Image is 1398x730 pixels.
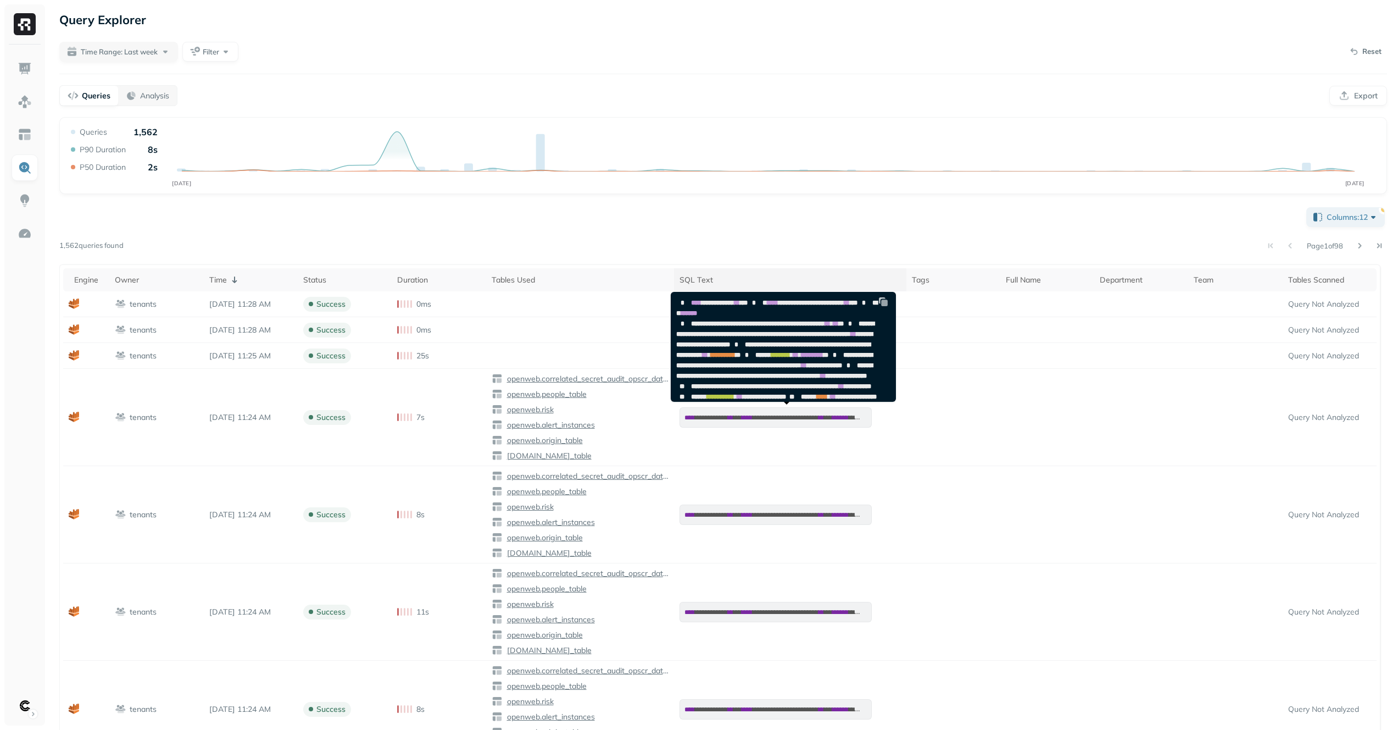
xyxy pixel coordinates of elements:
[492,517,503,528] img: table
[503,435,583,446] a: openweb.origin_table
[492,389,503,400] img: table
[492,450,503,461] img: table
[505,420,595,430] p: openweb.alert_instances
[505,599,554,610] p: openweb.risk
[130,351,157,361] p: tenants
[505,696,554,707] p: openweb.risk
[209,607,292,617] p: Sep 18, 2025 11:24 AM
[303,275,386,285] div: Status
[1288,299,1371,309] p: Query Not Analyzed
[80,145,126,155] p: P90 Duration
[209,412,292,423] p: Sep 18, 2025 11:24 AM
[316,607,346,617] p: success
[503,666,669,676] a: openweb.correlated_secret_audit_opscr_datatypes
[505,405,554,415] p: openweb.risk
[492,501,503,512] img: table
[1329,86,1387,106] button: Export
[209,273,292,286] div: Time
[1288,351,1371,361] p: Query Not Analyzed
[503,645,592,656] a: [DOMAIN_NAME]_table
[505,712,595,722] p: openweb.alert_instances
[503,502,554,512] a: openweb.risk
[182,42,238,62] button: Filter
[503,389,587,400] a: openweb.people_table
[505,666,669,676] p: openweb.correlated_secret_audit_opscr_datatypes
[1194,275,1277,285] div: Team
[505,568,669,579] p: openweb.correlated_secret_audit_opscr_datatypes
[492,404,503,415] img: table
[18,95,32,109] img: Assets
[503,630,583,640] a: openweb.origin_table
[1288,412,1371,423] p: Query Not Analyzed
[130,412,157,423] p: tenants
[140,91,169,101] p: Analysis
[316,704,346,715] p: success
[148,162,158,173] p: 2s
[1288,607,1371,617] p: Query Not Analyzed
[14,13,36,35] img: Ryft
[1288,704,1371,715] p: Query Not Analyzed
[18,161,32,175] img: Query Explorer
[18,62,32,76] img: Dashboard
[679,275,900,285] div: SQL Text
[18,128,32,142] img: Asset Explorer
[503,548,592,558] a: [DOMAIN_NAME]_table
[505,435,583,446] p: openweb.origin_table
[503,568,669,579] a: openweb.correlated_secret_audit_opscr_datatypes
[416,299,431,309] p: 0ms
[505,681,587,692] p: openweb.people_table
[505,615,595,625] p: openweb.alert_instances
[492,486,503,497] img: table
[115,275,198,285] div: Owner
[82,91,110,101] p: Queries
[397,275,480,285] div: Duration
[148,144,158,155] p: 8s
[1006,275,1089,285] div: Full Name
[503,681,587,692] a: openweb.people_table
[492,435,503,446] img: table
[59,240,124,251] p: 1,562 queries found
[1288,325,1371,335] p: Query Not Analyzed
[505,548,592,558] p: [DOMAIN_NAME]_table
[416,510,425,520] p: 8s
[492,373,503,384] img: table
[1344,43,1387,60] button: Reset
[203,47,219,57] span: Filter
[130,704,157,715] p: tenants
[503,533,583,543] a: openweb.origin_table
[503,517,595,528] a: openweb.alert_instances
[492,471,503,482] img: table
[492,419,503,430] img: table
[130,299,157,309] p: tenants
[503,599,554,610] a: openweb.risk
[316,351,346,361] p: success
[492,568,503,579] img: table
[133,126,158,137] p: 1,562
[492,614,503,625] img: table
[1327,212,1379,223] span: Columns: 12
[18,193,32,208] img: Insights
[492,547,503,558] img: table
[503,451,592,461] a: [DOMAIN_NAME]_table
[18,226,32,241] img: Optimization
[505,630,583,640] p: openweb.origin_table
[503,712,595,722] a: openweb.alert_instances
[492,532,503,543] img: table
[492,711,503,722] img: table
[492,599,503,610] img: table
[316,510,346,520] p: success
[912,275,995,285] div: Tags
[316,299,346,309] p: success
[505,517,595,528] p: openweb.alert_instances
[492,645,503,656] img: table
[209,299,292,309] p: Sep 18, 2025 11:28 AM
[492,583,503,594] img: table
[505,645,592,656] p: [DOMAIN_NAME]_table
[209,325,292,335] p: Sep 18, 2025 11:28 AM
[492,665,503,676] img: table
[416,351,429,361] p: 25s
[1306,207,1385,227] button: Columns:12
[492,275,669,285] div: Tables Used
[503,615,595,625] a: openweb.alert_instances
[81,47,158,57] span: Time Range: Last week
